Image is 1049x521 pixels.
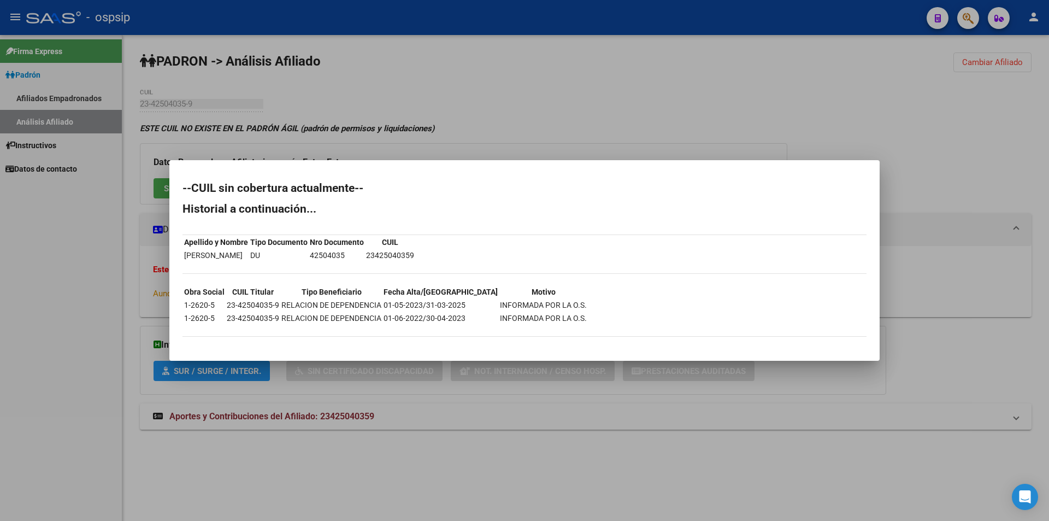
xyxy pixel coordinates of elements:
th: Tipo Beneficiario [281,286,382,298]
td: RELACION DE DEPENDENCIA [281,312,382,324]
th: CUIL [366,236,415,248]
td: 1-2620-5 [184,312,225,324]
th: Motivo [499,286,587,298]
td: 42504035 [309,249,364,261]
th: CUIL Titular [226,286,280,298]
td: 23-42504035-9 [226,312,280,324]
td: INFORMADA POR LA O.S. [499,299,587,311]
th: Apellido y Nombre [184,236,249,248]
th: Tipo Documento [250,236,308,248]
div: Open Intercom Messenger [1012,484,1038,510]
td: [PERSON_NAME] [184,249,249,261]
td: 01-06-2022/30-04-2023 [383,312,498,324]
th: Fecha Alta/[GEOGRAPHIC_DATA] [383,286,498,298]
th: Nro Documento [309,236,364,248]
h2: Historial a continuación... [182,203,867,214]
td: 23425040359 [366,249,415,261]
td: DU [250,249,308,261]
h2: --CUIL sin cobertura actualmente-- [182,183,867,194]
td: RELACION DE DEPENDENCIA [281,299,382,311]
th: Obra Social [184,286,225,298]
td: 23-42504035-9 [226,299,280,311]
td: 1-2620-5 [184,299,225,311]
td: INFORMADA POR LA O.S. [499,312,587,324]
td: 01-05-2023/31-03-2025 [383,299,498,311]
